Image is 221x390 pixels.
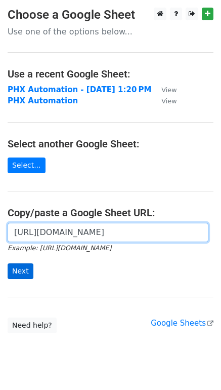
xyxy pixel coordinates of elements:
h4: Select another Google Sheet: [8,138,213,150]
h4: Use a recent Google Sheet: [8,68,213,80]
a: Need help? [8,318,57,333]
h3: Choose a Google Sheet [8,8,213,22]
a: Google Sheets [151,319,213,328]
a: View [151,85,176,94]
small: View [161,97,176,105]
small: Example: [URL][DOMAIN_NAME] [8,244,111,252]
a: PHX Automation [8,96,78,105]
a: PHX Automation - [DATE] 1:20 PM [8,85,151,94]
a: Select... [8,158,46,173]
h4: Copy/paste a Google Sheet URL: [8,207,213,219]
small: View [161,86,176,94]
a: View [151,96,176,105]
input: Next [8,263,33,279]
p: Use one of the options below... [8,26,213,37]
input: Paste your Google Sheet URL here [8,223,208,242]
iframe: Chat Widget [170,341,221,390]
